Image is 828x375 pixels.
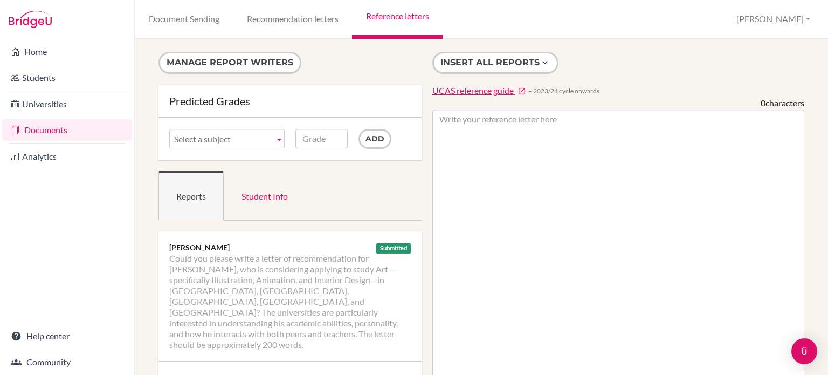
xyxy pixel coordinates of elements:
a: UCAS reference guide [432,85,526,97]
span: 0 [761,98,765,108]
span: Select a subject [174,129,270,149]
div: Predicted Grades [169,96,411,106]
div: characters [761,97,804,110]
a: Students [2,67,132,88]
div: Submitted [376,243,411,254]
input: Grade [295,129,348,148]
input: Add [358,129,391,149]
button: Manage report writers [158,52,301,74]
a: Help center [2,325,132,347]
li: Could you please write a letter of recommendation for [PERSON_NAME], who is considering applying ... [169,253,411,350]
button: Insert all reports [432,52,558,74]
button: [PERSON_NAME] [732,9,815,29]
span: − 2023/24 cycle onwards [528,86,599,96]
a: Documents [2,119,132,141]
a: Reports [158,171,224,221]
span: UCAS reference guide [432,85,514,96]
a: Community [2,351,132,373]
div: [PERSON_NAME] [169,242,411,253]
div: Open Intercom Messenger [791,338,817,364]
img: Bridge-U [9,11,52,28]
a: Universities [2,93,132,115]
a: Home [2,41,132,63]
a: Student Info [224,171,306,221]
a: Analytics [2,146,132,167]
